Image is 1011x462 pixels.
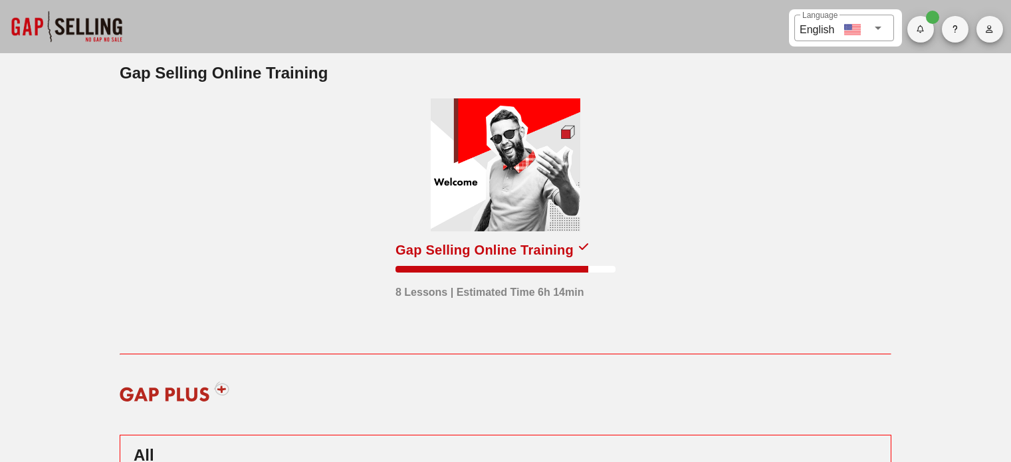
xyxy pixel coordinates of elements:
[800,19,834,38] div: English
[120,61,891,85] h2: Gap Selling Online Training
[802,11,838,21] label: Language
[395,278,584,300] div: 8 Lessons | Estimated Time 6h 14min
[926,11,939,24] span: Badge
[395,239,574,261] div: Gap Selling Online Training
[111,372,238,411] img: gap-plus-logo-red.svg
[794,15,894,41] div: LanguageEnglish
